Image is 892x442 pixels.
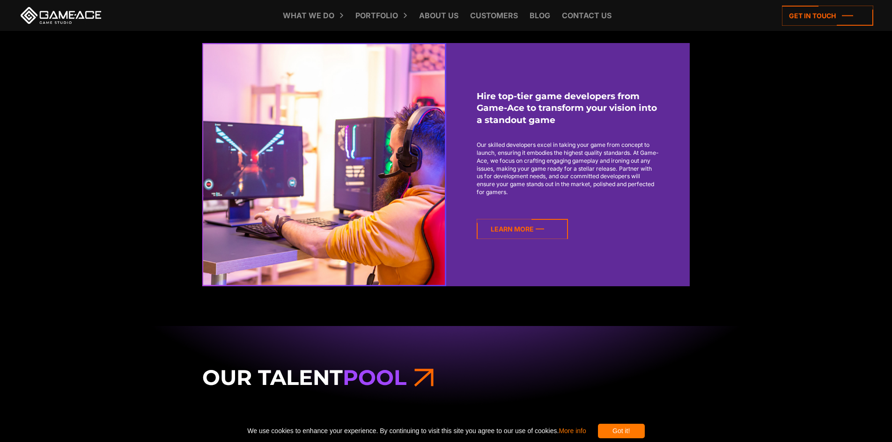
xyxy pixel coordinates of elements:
strong: Hire top-tier game developers from Game-Ace to transform your vision into a standout game [477,90,659,126]
img: Hire our game developers game ace main [192,44,457,285]
p: Our skilled developers excel in taking your game from concept to launch, ensuring it embodies the... [477,141,659,196]
span: We use cookies to enhance your experience. By continuing to visit this site you agree to our use ... [247,424,586,438]
span: Pool [343,364,406,390]
a: Learn More [477,219,568,239]
a: More info [559,427,586,435]
div: Got it! [598,424,645,438]
h3: Our Talent [202,364,690,391]
a: Get in touch [782,6,873,26]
